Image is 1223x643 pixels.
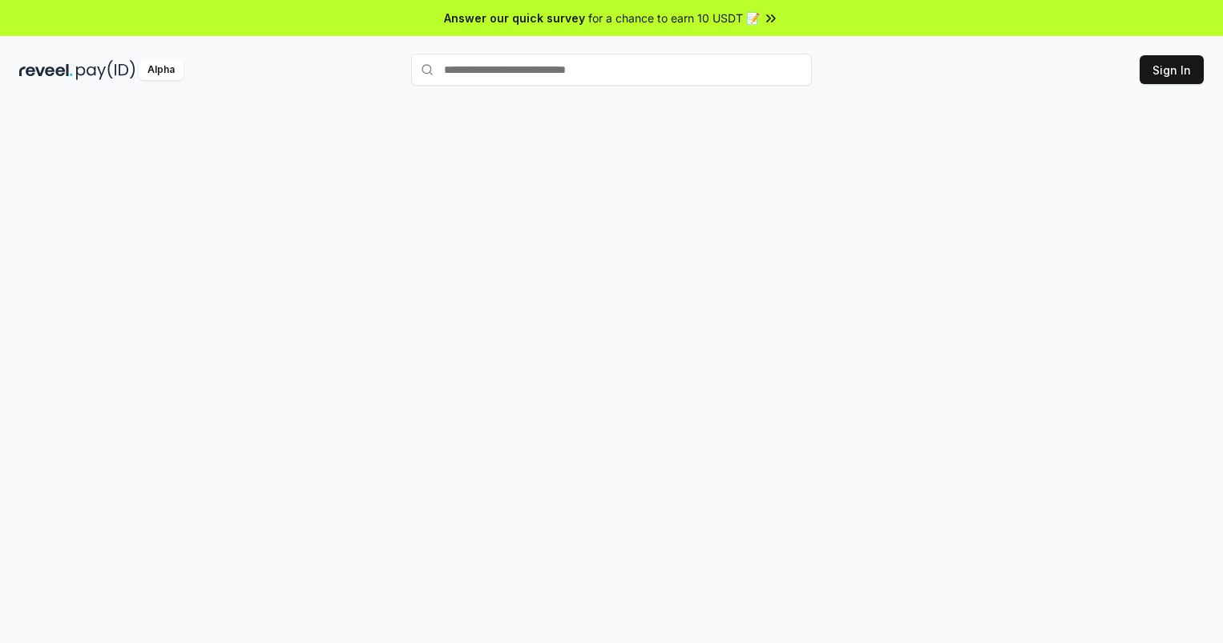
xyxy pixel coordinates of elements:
span: for a chance to earn 10 USDT 📝 [588,10,760,26]
span: Answer our quick survey [444,10,585,26]
img: reveel_dark [19,60,73,80]
img: pay_id [76,60,135,80]
div: Alpha [139,60,184,80]
button: Sign In [1140,55,1204,84]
